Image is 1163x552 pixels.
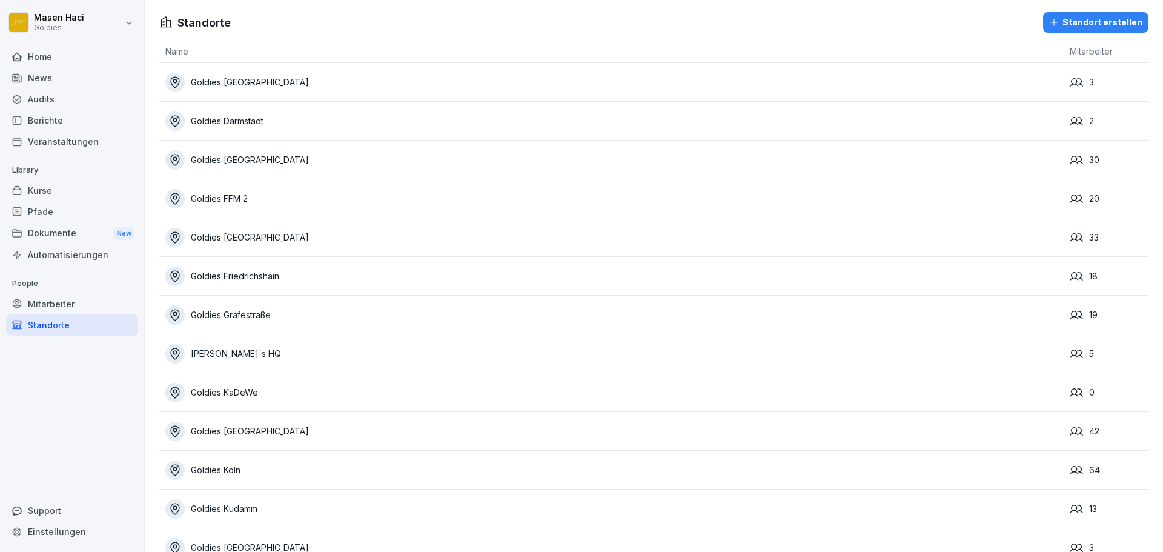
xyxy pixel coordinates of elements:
div: 42 [1070,425,1148,438]
a: Goldies [GEOGRAPHIC_DATA] [165,73,1064,92]
a: Berichte [6,110,138,131]
a: Goldies Darmstadt [165,111,1064,131]
div: 5 [1070,347,1148,361]
div: Standort erstellen [1049,16,1142,29]
a: Mitarbeiter [6,293,138,314]
a: Home [6,46,138,67]
div: 33 [1070,231,1148,244]
div: 3 [1070,76,1148,89]
p: Goldies [34,24,84,32]
a: Goldies Gräfestraße [165,305,1064,325]
a: Kurse [6,180,138,201]
div: 64 [1070,464,1148,477]
a: Einstellungen [6,521,138,542]
div: 20 [1070,192,1148,205]
a: DokumenteNew [6,222,138,245]
a: Automatisierungen [6,244,138,265]
a: Goldies KaDeWe [165,383,1064,402]
p: Library [6,161,138,180]
button: Standort erstellen [1043,12,1148,33]
a: Goldies [GEOGRAPHIC_DATA] [165,150,1064,170]
a: News [6,67,138,88]
th: Name [159,40,1064,63]
div: 0 [1070,386,1148,399]
div: 30 [1070,153,1148,167]
h1: Standorte [177,15,231,31]
p: Masen Haci [34,13,84,23]
a: Veranstaltungen [6,131,138,152]
th: Mitarbeiter [1064,40,1148,63]
a: Goldies [GEOGRAPHIC_DATA] [165,422,1064,441]
a: Pfade [6,201,138,222]
div: 13 [1070,502,1148,516]
div: 18 [1070,270,1148,283]
div: 2 [1070,115,1148,128]
a: [PERSON_NAME]´s HQ [165,344,1064,364]
a: Goldies [GEOGRAPHIC_DATA] [165,228,1064,247]
a: Goldies Kudamm [165,499,1064,519]
div: 19 [1070,308,1148,322]
a: Goldies Friedrichshain [165,267,1064,286]
a: Standorte [6,314,138,336]
div: Dokumente [6,222,138,245]
p: People [6,274,138,293]
a: Goldies FFM 2 [165,189,1064,208]
div: New [114,227,134,241]
a: Goldies Köln [165,461,1064,480]
div: Support [6,500,138,521]
a: Audits [6,88,138,110]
